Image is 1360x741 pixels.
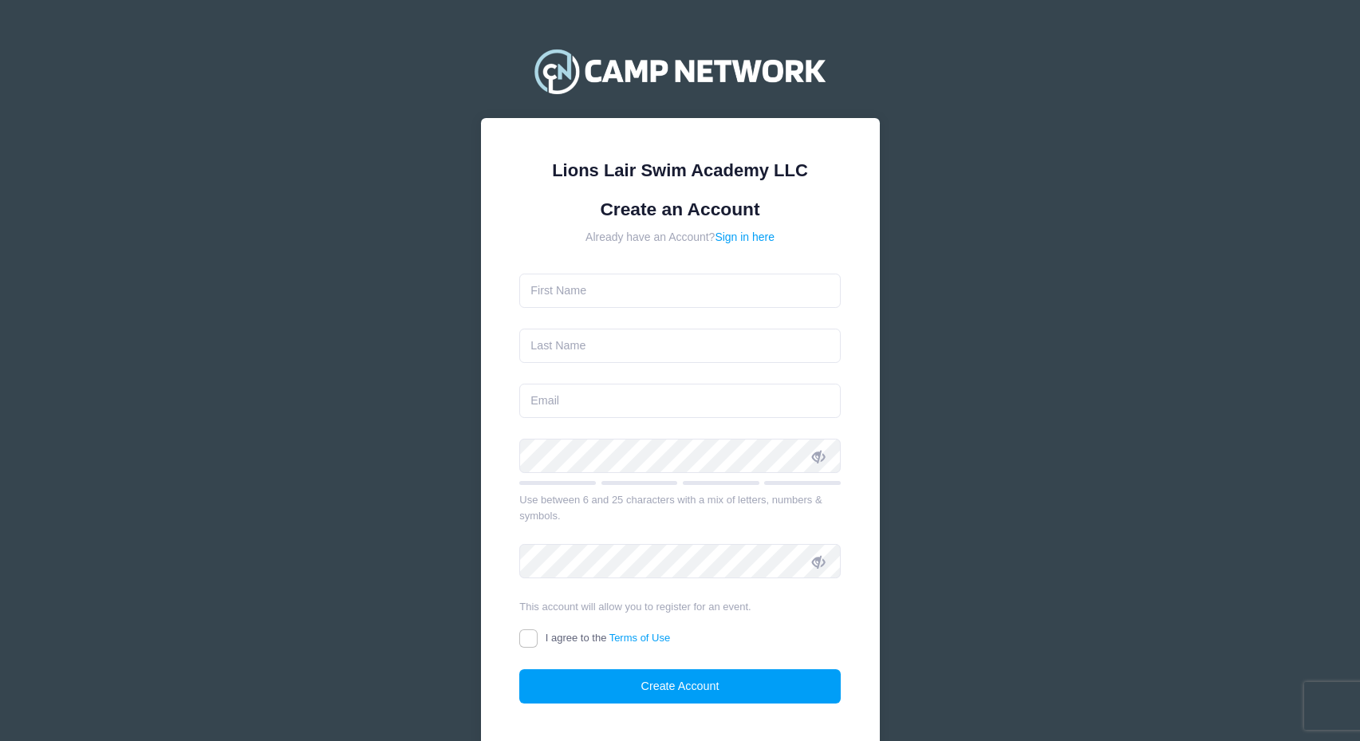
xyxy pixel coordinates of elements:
input: Email [519,384,841,418]
input: First Name [519,274,841,308]
img: Camp Network [527,39,832,103]
h1: Create an Account [519,199,841,220]
input: I agree to theTerms of Use [519,629,538,648]
a: Terms of Use [609,632,671,644]
div: Lions Lair Swim Academy LLC [519,157,841,183]
input: Last Name [519,329,841,363]
span: I agree to the [546,632,670,644]
div: This account will allow you to register for an event. [519,599,841,615]
a: Sign in here [715,231,775,243]
button: Create Account [519,669,841,704]
div: Already have an Account? [519,229,841,246]
div: Use between 6 and 25 characters with a mix of letters, numbers & symbols. [519,492,841,523]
